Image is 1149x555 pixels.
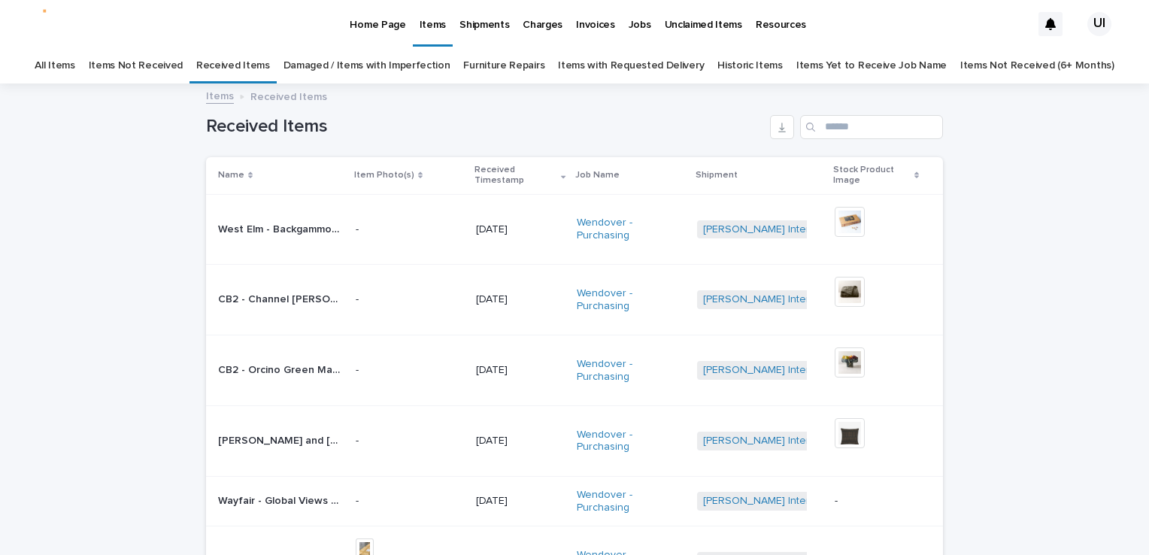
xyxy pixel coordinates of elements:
p: [DATE] [476,223,564,236]
p: CB2 - Channel Moss Green Faux Fur Throw Blanket 50inx70in SKU 413417 | 77239 [218,290,347,306]
tr: Wayfair - Global Views S/5 Mini Chinoise Vases - Matte Black SKU GV-4.80150 | 77282Wayfair - Glob... [206,476,943,526]
p: Received Items [250,87,327,104]
p: Shipment [696,167,738,183]
p: West Elm - Backgammon Game- Mango Wood #71-4568301 | 77138 [218,220,347,236]
p: - [356,364,465,377]
p: [DATE] [476,435,564,447]
p: Job Name [575,167,620,183]
a: Wendover - Purchasing [577,358,686,384]
div: UI [1087,12,1111,36]
p: - [356,435,465,447]
p: Item Photo(s) [354,167,414,183]
p: Stock Product Image [833,162,911,190]
p: Name [218,167,244,183]
p: - [356,293,465,306]
p: Wayfair - Global Views S/5 Mini Chinoise Vases - Matte Black SKU GV-4.80150 | 77282 [218,492,347,508]
a: [PERSON_NAME] Interiors | Inbound Shipment | 25127 [703,364,960,377]
p: [DATE] [476,364,564,377]
a: [PERSON_NAME] Interiors | Inbound Shipment | 25119 [703,223,958,236]
a: Wendover - Purchasing [577,489,686,514]
a: Received Items [196,48,270,83]
tr: CB2 - Orcino Green Marble Fruit Bowl SKU 442010 | 77251CB2 - Orcino Green Marble Fruit Bowl SKU 4... [206,335,943,406]
a: [PERSON_NAME] Interiors | Inbound Shipment | 25127 [703,435,960,447]
p: CB2 - Orcino Green Marble Fruit Bowl SKU 442010 | 77251 [218,361,347,377]
a: Damaged / Items with Imperfection [283,48,450,83]
tr: West Elm - Backgammon Game- Mango Wood #[US_EMPLOYER_IDENTIFICATION_NUMBER] | 77138West Elm - Bac... [206,194,943,265]
a: Items with Requested Delivery [558,48,704,83]
a: Items Not Received (6+ Months) [960,48,1114,83]
a: Furniture Repairs [463,48,544,83]
p: - [835,495,919,508]
p: - [356,495,465,508]
a: Wendover - Purchasing [577,287,686,313]
a: [PERSON_NAME] Interiors | Inbound Shipment | 25127 [703,293,960,306]
a: All Items [35,48,74,83]
a: Wendover - Purchasing [577,217,686,242]
p: - [356,223,465,236]
tr: [PERSON_NAME] and [US_STATE] - Kellan Pillow 20in x 20in | 77247[PERSON_NAME] and [US_STATE] - Ke... [206,405,943,476]
tr: CB2 - Channel [PERSON_NAME] Green Faux Fur Throw Blanket 50inx70in SKU 413417 | 77239CB2 - Channe... [206,265,943,335]
a: Historic Items [717,48,783,83]
img: K5x3oVckwh0g38ThfFi_sbBvUnQGcSHDTyhcPCMqvhY [30,9,116,39]
p: [DATE] [476,495,564,508]
a: Items Not Received [89,48,183,83]
h1: Received Items [206,116,764,138]
p: [DATE] [476,293,564,306]
a: Items [206,86,234,104]
input: Search [800,115,943,139]
a: [PERSON_NAME] Interiors | Inbound Shipment | 25146 [703,495,961,508]
p: Lulu and Georgia - Kellan Pillow 20in x 20in | 77247 [218,432,347,447]
a: Wendover - Purchasing [577,429,686,454]
p: Received Timestamp [474,162,557,190]
a: Items Yet to Receive Job Name [796,48,947,83]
